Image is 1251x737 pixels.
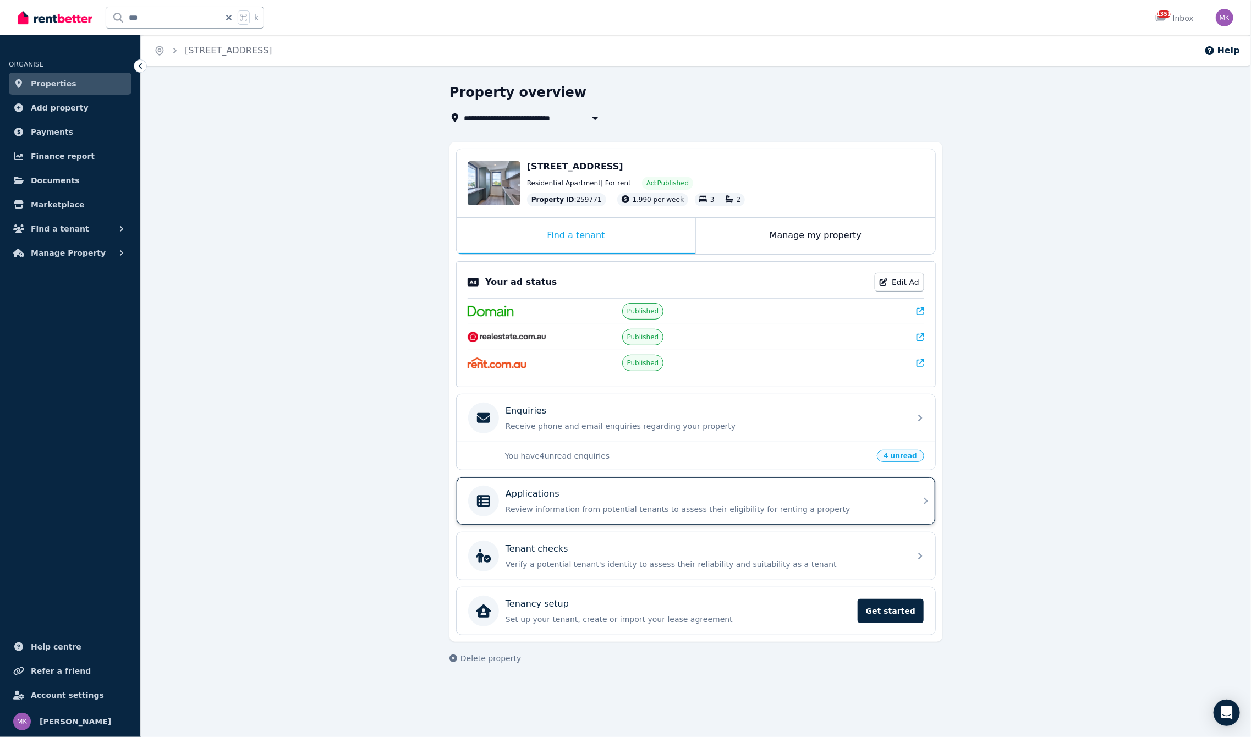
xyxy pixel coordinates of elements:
[9,121,131,143] a: Payments
[31,198,84,211] span: Marketplace
[696,218,935,254] div: Manage my property
[457,587,935,635] a: Tenancy setupSet up your tenant, create or import your lease agreementGet started
[9,145,131,167] a: Finance report
[485,276,557,289] p: Your ad status
[506,504,904,515] p: Review information from potential tenants to assess their eligibility for renting a property
[9,194,131,216] a: Marketplace
[31,77,76,90] span: Properties
[710,196,715,204] span: 3
[875,273,924,291] a: Edit Ad
[9,61,43,68] span: ORGANISE
[9,169,131,191] a: Documents
[31,222,89,235] span: Find a tenant
[185,45,272,56] a: [STREET_ADDRESS]
[31,150,95,163] span: Finance report
[254,13,258,22] span: k
[527,161,623,172] span: [STREET_ADDRESS]
[627,359,659,367] span: Published
[527,179,631,188] span: Residential Apartment | For rent
[457,218,695,254] div: Find a tenant
[531,195,574,204] span: Property ID
[18,9,92,26] img: RentBetter
[13,713,31,730] img: Maor Kirsner
[1204,44,1240,57] button: Help
[31,174,80,187] span: Documents
[737,196,741,204] span: 2
[449,84,586,101] h1: Property overview
[506,404,546,417] p: Enquiries
[468,332,546,343] img: RealEstate.com.au
[40,715,111,728] span: [PERSON_NAME]
[627,333,659,342] span: Published
[31,664,91,678] span: Refer a friend
[457,532,935,580] a: Tenant checksVerify a potential tenant's identity to assess their reliability and suitability as ...
[506,487,559,501] p: Applications
[9,73,131,95] a: Properties
[9,218,131,240] button: Find a tenant
[9,97,131,119] a: Add property
[31,640,81,653] span: Help centre
[31,101,89,114] span: Add property
[506,597,569,610] p: Tenancy setup
[9,684,131,706] a: Account settings
[877,450,924,462] span: 4 unread
[627,307,659,316] span: Published
[31,689,104,702] span: Account settings
[1214,700,1240,726] div: Open Intercom Messenger
[457,477,935,525] a: ApplicationsReview information from potential tenants to assess their eligibility for renting a p...
[449,653,521,664] button: Delete property
[858,599,924,623] span: Get started
[506,559,904,570] p: Verify a potential tenant's identity to assess their reliability and suitability as a tenant
[633,196,684,204] span: 1,990 per week
[506,542,568,555] p: Tenant checks
[527,193,606,206] div: : 259771
[31,246,106,260] span: Manage Property
[505,450,870,461] p: You have 4 unread enquiries
[9,636,131,658] a: Help centre
[468,306,514,317] img: Domain.com.au
[460,653,521,664] span: Delete property
[1155,13,1194,24] div: Inbox
[1157,10,1171,18] span: 1351
[9,242,131,264] button: Manage Property
[506,614,851,625] p: Set up your tenant, create or import your lease agreement
[141,35,286,66] nav: Breadcrumb
[468,358,526,369] img: Rent.com.au
[457,394,935,442] a: EnquiriesReceive phone and email enquiries regarding your property
[1216,9,1233,26] img: Maor Kirsner
[506,421,904,432] p: Receive phone and email enquiries regarding your property
[9,660,131,682] a: Refer a friend
[646,179,689,188] span: Ad: Published
[31,125,73,139] span: Payments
